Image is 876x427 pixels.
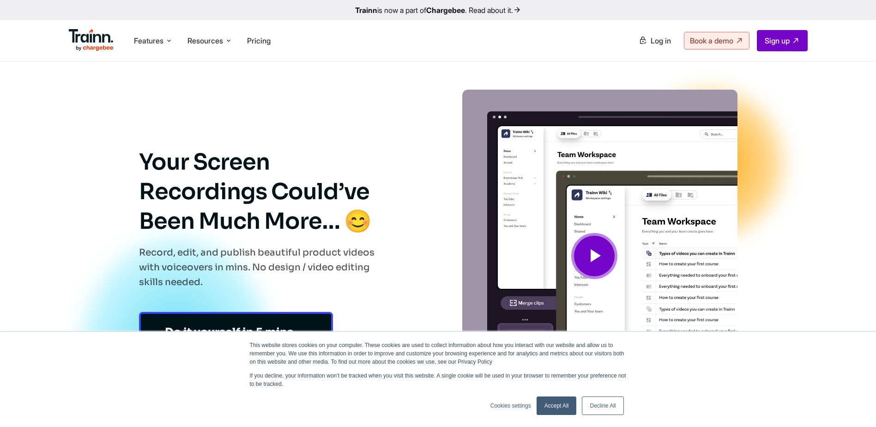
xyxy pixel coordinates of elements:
[139,147,393,236] h1: Your Screen Recordings Could’ve Been Much More… 😊
[139,312,333,365] a: Do it yourself in 5 mins → *No credit card required
[633,32,677,49] a: Log in
[139,245,393,290] h4: Record, edit, and publish beautiful product videos with voiceovers in mins. No design / video edi...
[537,396,577,415] a: Accept All
[134,36,163,46] span: Features
[187,36,223,46] span: Resources
[684,32,749,49] a: Book a demo
[69,29,114,51] img: Trainn Logo
[690,36,733,45] span: Book a demo
[765,36,790,45] span: Sign up
[451,90,737,422] img: banner-video.e04649a.webp
[247,36,271,45] a: Pricing
[757,30,808,51] a: Sign up
[165,325,307,341] p: Do it yourself in 5 mins →
[250,372,627,388] p: If you decline, your information won’t be tracked when you visit this website. A single cookie wi...
[490,402,531,410] a: Cookies settings
[426,6,465,15] b: Chargebee
[250,341,627,366] p: This website stores cookies on your computer. These cookies are used to collect information about...
[651,36,671,45] span: Log in
[582,396,623,415] a: Decline All
[355,6,377,15] b: Trainn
